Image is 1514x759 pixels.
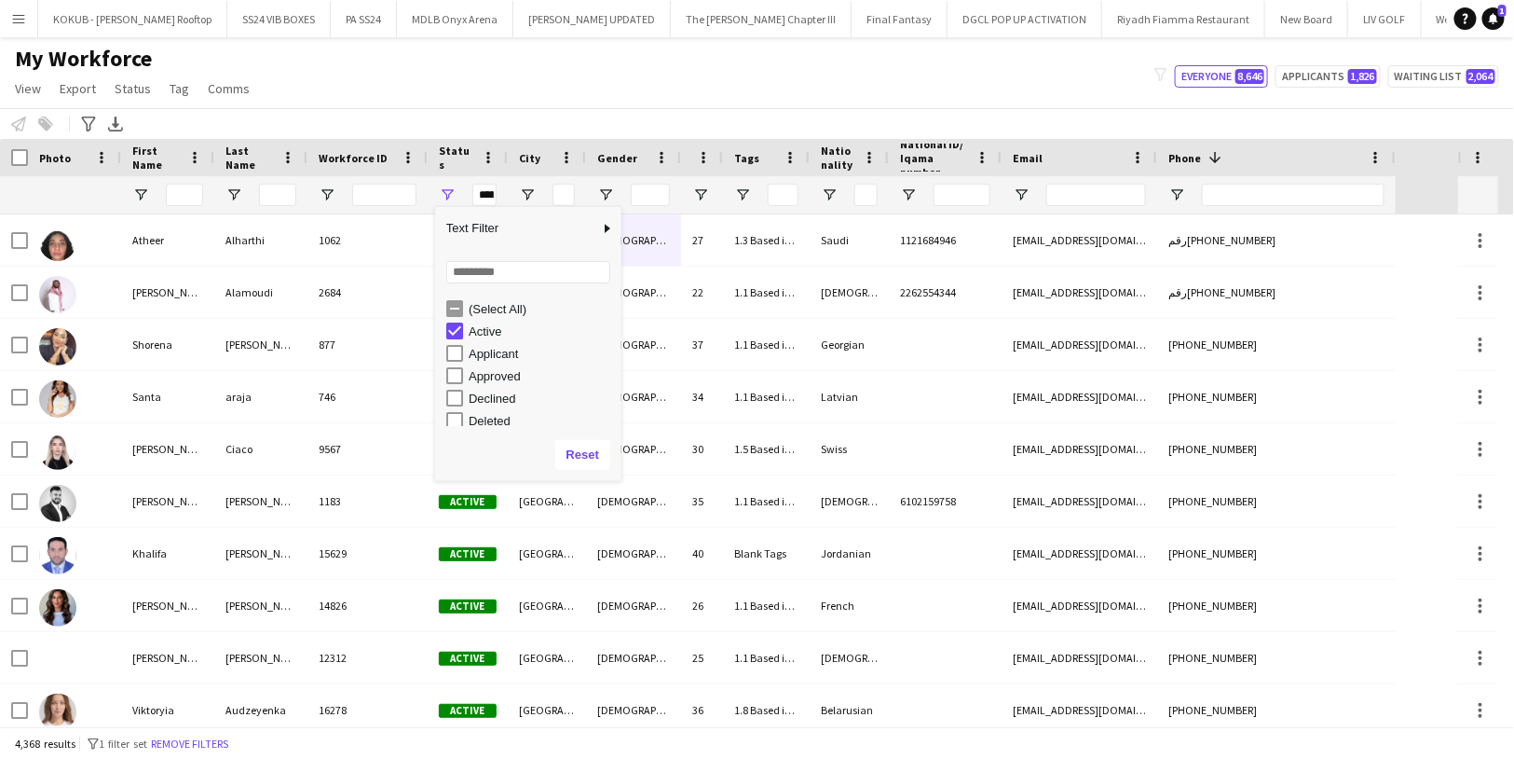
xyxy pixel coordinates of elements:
[121,267,214,318] div: [PERSON_NAME]
[39,694,76,731] img: Viktoryia Audzeyenka
[900,285,956,299] span: 2262554344
[1013,151,1043,165] span: Email
[1157,423,1396,475] div: [PHONE_NUMBER]
[39,224,76,261] img: Atheer Alharthi
[439,186,456,203] button: Open Filter Menu
[307,580,428,631] div: 14826
[555,440,610,470] button: Reset
[15,45,152,73] span: My Workforce
[214,214,307,266] div: Alharthi
[1388,65,1499,88] button: Waiting list2,064
[810,580,889,631] div: French
[1002,214,1157,266] div: [EMAIL_ADDRESS][DOMAIN_NAME]
[1348,69,1377,84] span: 1,826
[1482,7,1505,30] a: 1
[586,684,681,736] div: [DEMOGRAPHIC_DATA]
[1002,476,1157,527] div: [EMAIL_ADDRESS][DOMAIN_NAME]
[435,213,599,244] span: Text Filter
[734,151,759,165] span: Tags
[1157,319,1396,370] div: [PHONE_NUMBER]
[1265,1,1348,37] button: New Board
[1168,186,1185,203] button: Open Filter Menu
[162,76,197,101] a: Tag
[39,276,76,313] img: Abdulrhman mohsen Alamoudi
[1275,65,1381,88] button: Applicants1,826
[469,414,616,428] div: Deleted
[39,589,76,627] img: Yasmine Al khayat
[39,151,71,165] span: Photo
[810,319,889,370] div: Georgian
[307,684,428,736] div: 16278
[214,371,307,422] div: araja
[723,528,810,579] div: Blank Tags
[121,319,214,370] div: Shorena
[1002,267,1157,318] div: [EMAIL_ADDRESS][DOMAIN_NAME]
[39,380,76,418] img: Santa araja
[810,267,889,318] div: [DEMOGRAPHIC_DATA]
[331,1,397,37] button: PA SS24
[307,319,428,370] div: 877
[307,528,428,579] div: 15629
[469,369,616,383] div: Approved
[681,214,723,266] div: 27
[681,632,723,683] div: 25
[469,324,616,338] div: Active
[439,600,497,614] span: Active
[586,580,681,631] div: [DEMOGRAPHIC_DATA]
[519,186,536,203] button: Open Filter Menu
[39,537,76,574] img: Khalifa Mohammad
[1157,371,1396,422] div: [PHONE_NUMBER]
[810,214,889,266] div: Saudi
[723,423,810,475] div: 1.5 Based in Al Ula, 2.3 English Level = 3/3 Excellent , Models - AlUla Based, Presentable A, Rec...
[214,684,307,736] div: Audzeyenka
[439,704,497,718] span: Active
[1157,528,1396,579] div: [PHONE_NUMBER]
[692,186,709,203] button: Open Filter Menu
[1175,65,1268,88] button: Everyone8,646
[38,1,227,37] button: KOKUB - [PERSON_NAME] Rooftop
[39,433,76,470] img: Valeria Ciaco
[439,495,497,509] span: Active
[852,1,948,37] button: Final Fantasy
[121,580,214,631] div: [PERSON_NAME]
[60,80,96,97] span: Export
[810,684,889,736] div: Belarusian
[586,214,681,266] div: [DEMOGRAPHIC_DATA]
[214,267,307,318] div: Alamoudi
[121,528,214,579] div: Khalifa
[132,186,149,203] button: Open Filter Menu
[397,1,513,37] button: MDLB Onyx Arena
[900,233,956,247] span: 1121684946
[810,371,889,422] div: Latvian
[1002,371,1157,422] div: [EMAIL_ADDRESS][DOMAIN_NAME]
[307,371,428,422] div: 746
[439,652,497,666] span: Active
[723,371,810,422] div: 1.1 Based in [GEOGRAPHIC_DATA], 1.3 Based in [GEOGRAPHIC_DATA], 1.5 Based in [GEOGRAPHIC_DATA], 1...
[810,528,889,579] div: Jordanian
[319,151,388,165] span: Workforce ID
[597,186,614,203] button: Open Filter Menu
[1013,186,1030,203] button: Open Filter Menu
[307,423,428,475] div: 9567
[821,144,855,172] span: Nationality
[854,184,878,206] input: Nationality Filter Input
[723,632,810,683] div: 1.1 Based in [GEOGRAPHIC_DATA], 2.2 English Level = 2/3 Good, F1 Movie Premiere - VOX Cinemas, [G...
[39,485,76,522] img: SYED ABBAS
[681,423,723,475] div: 30
[115,80,151,97] span: Status
[597,151,637,165] span: Gender
[469,392,616,406] div: Declined
[1002,319,1157,370] div: [EMAIL_ADDRESS][DOMAIN_NAME]
[352,184,416,206] input: Workforce ID Filter Input
[900,186,917,203] button: Open Filter Menu
[170,80,189,97] span: Tag
[307,267,428,318] div: 2684
[52,76,103,101] a: Export
[214,528,307,579] div: [PERSON_NAME]
[15,80,41,97] span: View
[900,137,968,179] span: National ID/ Iqama number
[214,423,307,475] div: Ciaco
[121,371,214,422] div: Santa
[121,684,214,736] div: Viktoryia
[7,76,48,101] a: View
